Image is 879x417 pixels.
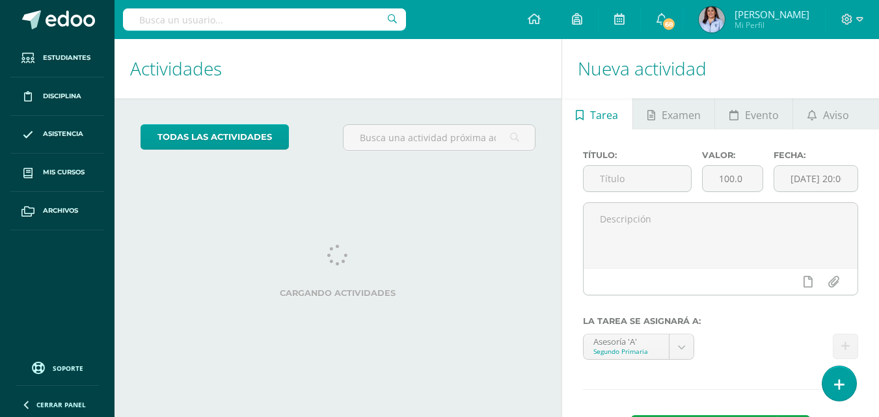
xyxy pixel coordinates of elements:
[715,98,792,129] a: Evento
[703,166,763,191] input: Puntos máximos
[16,358,99,376] a: Soporte
[43,53,90,63] span: Estudiantes
[662,17,676,31] span: 68
[53,364,83,373] span: Soporte
[43,206,78,216] span: Archivos
[130,39,546,98] h1: Actividades
[745,100,779,131] span: Evento
[10,192,104,230] a: Archivos
[633,98,714,129] a: Examen
[562,98,632,129] a: Tarea
[593,334,660,347] div: Asesoría 'A'
[735,8,809,21] span: [PERSON_NAME]
[662,100,701,131] span: Examen
[36,400,86,409] span: Cerrar panel
[10,154,104,192] a: Mis cursos
[141,288,535,298] label: Cargando actividades
[702,150,763,160] label: Valor:
[774,166,858,191] input: Fecha de entrega
[590,100,618,131] span: Tarea
[793,98,863,129] a: Aviso
[774,150,858,160] label: Fecha:
[43,129,83,139] span: Asistencia
[823,100,849,131] span: Aviso
[578,39,863,98] h1: Nueva actividad
[10,39,104,77] a: Estudiantes
[43,91,81,101] span: Disciplina
[699,7,725,33] img: a92ef4a5005fd4875d2a761c36cf5402.png
[123,8,406,31] input: Busca un usuario...
[584,334,694,359] a: Asesoría 'A'Segundo Primaria
[10,116,104,154] a: Asistencia
[584,166,691,191] input: Título
[583,316,858,326] label: La tarea se asignará a:
[141,124,289,150] a: todas las Actividades
[583,150,692,160] label: Título:
[735,20,809,31] span: Mi Perfil
[43,167,85,178] span: Mis cursos
[593,347,660,356] div: Segundo Primaria
[344,125,534,150] input: Busca una actividad próxima aquí...
[10,77,104,116] a: Disciplina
